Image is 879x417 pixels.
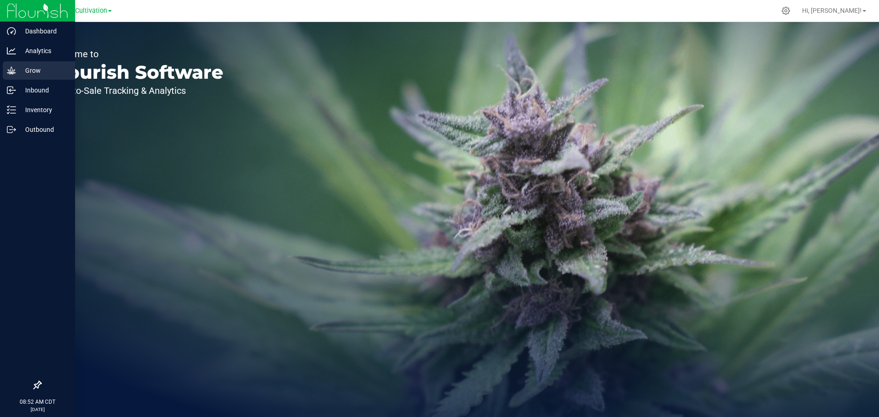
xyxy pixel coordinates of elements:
[49,86,223,95] p: Seed-to-Sale Tracking & Analytics
[7,86,16,95] inline-svg: Inbound
[802,7,862,14] span: Hi, [PERSON_NAME]!
[49,49,223,59] p: Welcome to
[7,66,16,75] inline-svg: Grow
[4,406,71,413] p: [DATE]
[16,124,71,135] p: Outbound
[16,65,71,76] p: Grow
[16,45,71,56] p: Analytics
[7,105,16,114] inline-svg: Inventory
[7,46,16,55] inline-svg: Analytics
[7,27,16,36] inline-svg: Dashboard
[16,85,71,96] p: Inbound
[16,26,71,37] p: Dashboard
[780,6,792,15] div: Manage settings
[49,63,223,81] p: Flourish Software
[16,104,71,115] p: Inventory
[7,125,16,134] inline-svg: Outbound
[4,398,71,406] p: 08:52 AM CDT
[75,7,107,15] span: Cultivation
